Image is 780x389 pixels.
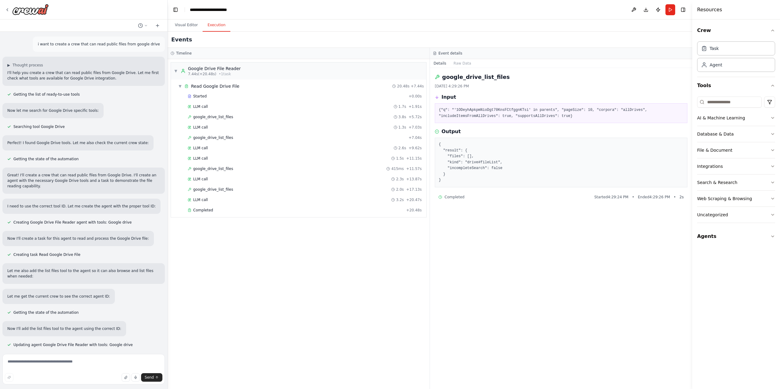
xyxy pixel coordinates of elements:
span: LLM call [193,177,208,182]
span: Searching tool Google Drive [13,124,65,129]
div: [DATE] 4:29:26 PM [435,84,687,89]
button: Send [141,373,162,382]
span: Completed [445,195,464,200]
p: Let me get the current crew to see the correct agent ID: [7,294,110,299]
button: Visual Editor [170,19,203,32]
span: Creating Google Drive File Reader agent with tools: Google drive [13,220,132,225]
span: + 7.03s [409,125,422,130]
h3: Output [441,128,461,135]
span: Getting the state of the automation [13,310,79,315]
span: 20.48s [397,84,409,89]
span: 7.44s (+20.48s) [188,72,216,76]
span: Read Google Drive File [191,83,239,89]
div: Crew [697,39,775,77]
div: Uncategorized [697,212,728,218]
span: 1.3s [399,125,406,130]
button: Database & Data [697,126,775,142]
p: i want to create a crew that can read public files from google drive [38,41,160,47]
button: Tools [697,77,775,94]
p: Now I'll add the list files tool to the agent using the correct ID: [7,326,121,331]
span: LLM call [193,197,208,202]
h3: Event details [438,51,462,56]
span: google_drive_list_files [193,115,233,119]
p: I need to use the correct tool ID. Let me create the agent with the proper tool ID: [7,203,156,209]
button: Raw Data [450,59,475,68]
span: • 1 task [219,72,231,76]
div: Search & Research [697,179,737,186]
button: Integrations [697,158,775,174]
img: Logo [12,4,49,15]
button: Hide right sidebar [679,5,687,14]
div: Web Scraping & Browsing [697,196,752,202]
h2: google_drive_list_files [442,73,510,81]
span: 2.3s [396,177,404,182]
span: + 7.04s [409,135,422,140]
div: Google Drive File Reader [188,65,241,72]
span: + 13.87s [406,177,422,182]
button: Agents [697,228,775,245]
span: + 11.57s [406,166,422,171]
span: Updating agent Google Drive File Reader with tools: Google drive [13,342,133,347]
div: Database & Data [697,131,734,137]
span: Completed [193,208,213,213]
span: 1.5s [396,156,404,161]
span: Started 4:29:24 PM [594,195,628,200]
span: 2.0s [396,187,404,192]
span: Getting the state of the automation [13,157,79,161]
div: Agent [710,62,722,68]
span: + 1.91s [409,104,422,109]
button: Click to speak your automation idea [131,373,140,382]
span: 2.6s [399,146,406,150]
div: File & Document [697,147,732,153]
span: LLM call [193,146,208,150]
span: Started [193,94,207,99]
span: 3.8s [399,115,406,119]
button: Search & Research [697,175,775,190]
span: google_drive_list_files [193,166,233,171]
span: ▼ [174,69,178,73]
div: AI & Machine Learning [697,115,745,121]
span: • [674,195,676,200]
nav: breadcrumb [190,7,227,13]
p: Perfect! I found Google Drive tools. Let me also check the current crew state: [7,140,149,146]
button: Improve this prompt [5,373,13,382]
button: AI & Machine Learning [697,110,775,126]
span: + 11.15s [406,156,422,161]
span: LLM call [193,125,208,130]
span: 415ms [391,166,404,171]
span: + 9.62s [409,146,422,150]
span: Ended 4:29:26 PM [638,195,670,200]
pre: { "result": { "files": [], "kind": "drive#fileList", "incompleteSearch": false } } [439,142,683,183]
span: + 7.44s [411,84,424,89]
h3: Timeline [176,51,192,56]
span: + 17.13s [406,187,422,192]
button: Switch to previous chat [136,22,150,29]
p: I'll help you create a crew that can read public files from Google Drive. Let me first check what... [7,70,160,81]
span: • [632,195,634,200]
button: Crew [697,22,775,39]
span: Send [145,375,154,380]
span: Getting the list of ready-to-use tools [13,92,80,97]
button: Execution [203,19,230,32]
h2: Events [171,35,192,44]
span: google_drive_list_files [193,187,233,192]
span: LLM call [193,156,208,161]
button: Details [430,59,450,68]
p: Now I'll create a task for this agent to read and process the Google Drive file: [7,236,149,241]
span: + 5.72s [409,115,422,119]
h4: Resources [697,6,722,13]
span: ▶ [7,63,10,68]
p: Great! I'll create a crew that can read public files from Google Drive. I'll create an agent with... [7,172,160,189]
span: 3.2s [396,197,404,202]
span: Thought process [12,63,43,68]
span: ▼ [178,84,182,89]
div: Tools [697,94,775,228]
span: 2 s [679,195,684,200]
p: Now let me search for Google Drive specific tools: [7,108,99,113]
p: Let me also add the list files tool to the agent so it can also browse and list files when needed: [7,268,160,279]
div: Integrations [697,163,723,169]
h3: Input [441,94,456,101]
button: Hide left sidebar [171,5,180,14]
button: Uncategorized [697,207,775,223]
button: Start a new chat [153,22,162,29]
